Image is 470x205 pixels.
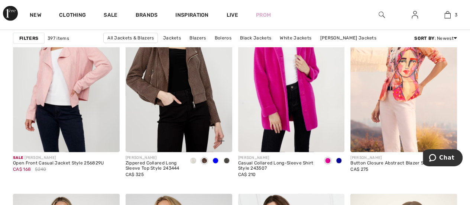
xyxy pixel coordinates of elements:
[256,11,271,19] a: Prom
[350,155,449,161] div: [PERSON_NAME]
[227,11,238,19] a: Live
[13,167,31,172] span: CA$ 168
[317,33,380,43] a: [PERSON_NAME] Jackets
[48,35,69,42] span: 397 items
[30,12,41,20] a: New
[199,155,210,167] div: Mocha
[444,10,451,19] img: My Bag
[13,161,104,166] div: Open Front Casual Jacket Style 256829U
[13,156,23,160] span: Sale
[322,155,333,167] div: Fuchsia
[414,36,434,41] strong: Sort By
[104,12,117,20] a: Sale
[414,35,457,42] div: : Newest
[186,33,210,43] a: Blazers
[13,155,104,161] div: [PERSON_NAME]
[59,12,86,20] a: Clothing
[238,172,256,177] span: CA$ 210
[350,161,449,166] div: Button Closure Abstract Blazer Style 251565
[3,6,18,21] img: 1ère Avenue
[211,33,235,43] a: Boleros
[126,172,144,177] span: CA$ 325
[136,12,158,20] a: Brands
[175,12,208,20] span: Inspiration
[276,33,315,43] a: White Jackets
[188,155,199,167] div: Champagne
[412,10,418,19] img: My Info
[246,43,283,53] a: Blue Jackets
[238,155,317,161] div: [PERSON_NAME]
[406,10,424,20] a: Sign In
[103,33,158,43] a: All Jackets & Blazers
[126,161,182,171] div: Zippered Collared Long Sleeve Top Style 243444
[350,167,368,172] span: CA$ 275
[218,138,224,144] img: plus_v2.svg
[379,10,385,19] img: search the website
[221,155,232,167] div: Black/Silver
[238,161,317,171] div: Casual Collared Long-Sleeve Shirt Style 243507
[431,10,464,19] a: 3
[423,149,463,168] iframe: Opens a widget where you can chat to one of our agents
[35,166,46,173] span: $240
[333,155,344,167] div: Royal
[201,43,245,53] a: [PERSON_NAME]
[126,155,182,161] div: [PERSON_NAME]
[454,12,457,18] span: 3
[236,33,275,43] a: Black Jackets
[210,155,221,167] div: Blue
[159,33,185,43] a: Jackets
[19,35,38,42] strong: Filters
